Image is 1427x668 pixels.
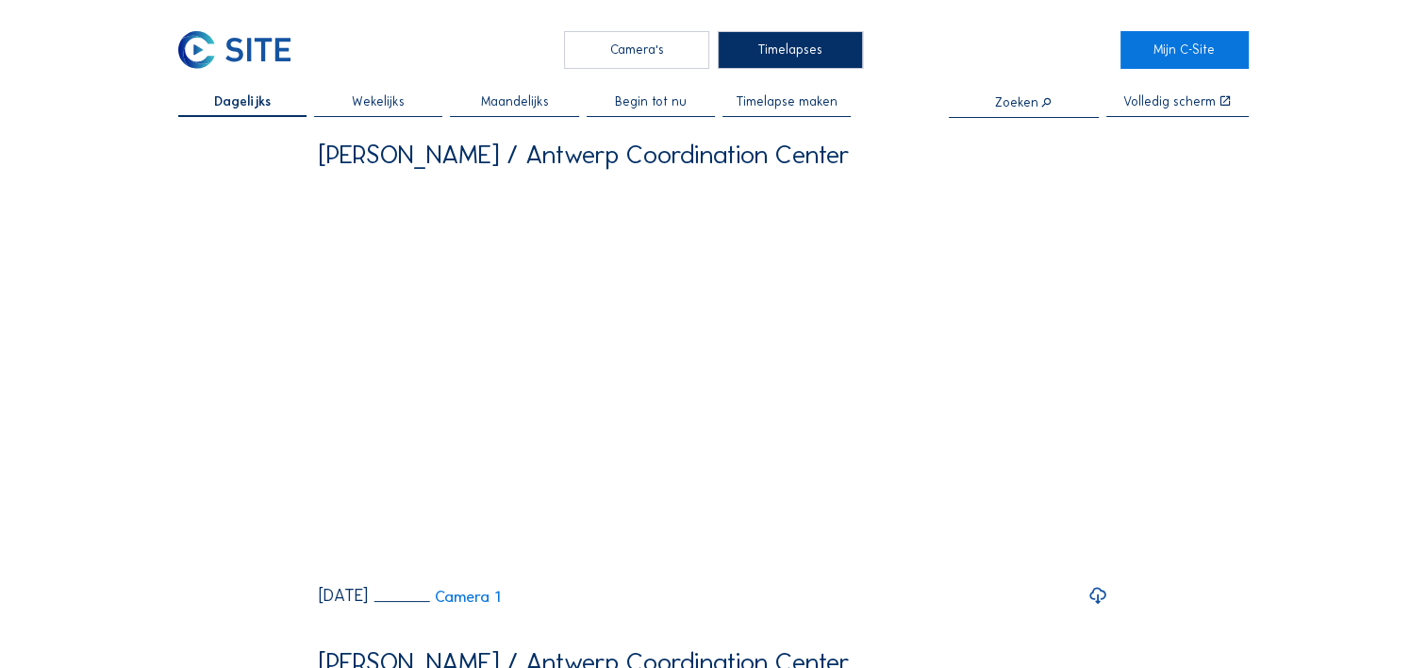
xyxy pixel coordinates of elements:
[1120,31,1249,69] a: Mijn C-Site
[718,31,863,69] div: Timelapses
[736,95,838,109] span: Timelapse maken
[1123,95,1216,109] div: Volledig scherm
[319,588,368,605] div: [DATE]
[214,95,271,109] span: Dagelijks
[319,179,1108,574] video: Your browser does not support the video tag.
[564,31,709,69] div: Camera's
[481,95,549,109] span: Maandelijks
[615,95,687,109] span: Begin tot nu
[178,31,290,69] img: C-SITE Logo
[319,142,850,168] div: [PERSON_NAME] / Antwerp Coordination Center
[373,589,500,605] a: Camera 1
[178,31,307,69] a: C-SITE Logo
[352,95,405,109] span: Wekelijks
